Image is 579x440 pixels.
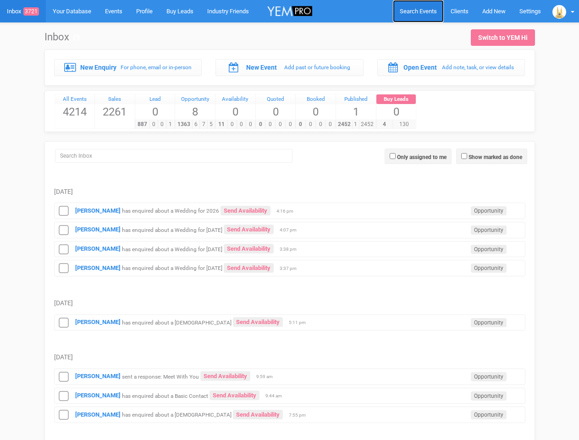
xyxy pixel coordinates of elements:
span: 4 [376,120,393,129]
small: For phone, email or in-person [121,64,192,71]
a: Send Availability [221,206,270,215]
span: Opportunity [471,391,507,401]
a: Quoted [256,94,296,104]
span: Opportunity [471,318,507,327]
span: 0 [227,120,237,129]
small: has enquired about a Wedding for [DATE] [122,246,222,252]
small: has enquired about a Wedding for [DATE] [122,226,222,233]
small: has enquired about a [DEMOGRAPHIC_DATA] [122,319,232,325]
span: Add New [482,8,506,15]
span: 4214 [55,104,95,120]
span: Opportunity [471,264,507,273]
span: 11 [215,120,228,129]
span: 0 [295,120,306,129]
small: sent a response: Meet With You [122,373,199,379]
a: [PERSON_NAME] [75,392,121,399]
span: 9:59 am [256,374,279,380]
a: Buy Leads [376,94,416,104]
a: Lead [135,94,175,104]
span: 0 [376,104,416,120]
span: 0 [135,104,175,120]
a: Send Availability [224,263,274,273]
span: 0 [246,120,255,129]
span: Opportunity [471,225,507,235]
span: 0 [149,120,158,129]
a: New Event Add past or future booking [215,59,364,76]
div: Opportunity [175,94,215,104]
a: All Events [55,94,95,104]
a: Send Availability [233,410,283,419]
a: Published [336,94,376,104]
a: Availability [215,94,255,104]
span: 0 [215,104,255,120]
span: 0 [296,104,336,120]
a: Sales [95,94,135,104]
a: Send Availability [224,225,274,234]
a: Send Availability [224,244,274,253]
small: Add note, task, or view details [442,64,514,71]
span: 1 [352,120,359,129]
span: Opportunity [471,206,507,215]
span: 9:44 am [265,393,288,399]
span: 0 [237,120,246,129]
label: Only assigned to me [397,153,447,161]
span: 2261 [95,104,135,120]
span: Opportunity [471,410,507,419]
label: New Enquiry [80,63,116,72]
small: has enquired about a [DEMOGRAPHIC_DATA] [122,412,232,418]
span: 4:07 pm [280,227,303,233]
span: 887 [135,120,150,129]
span: 0 [305,120,316,129]
span: 7 [199,120,207,129]
span: Search Events [400,8,437,15]
div: Switch to YEM Hi [478,33,528,42]
span: 2452 [336,120,353,129]
a: [PERSON_NAME] [75,411,121,418]
span: 0 [256,104,296,120]
span: 6 [192,120,200,129]
label: Show marked as done [469,153,522,161]
span: 0 [265,120,276,129]
span: 0 [325,120,336,129]
small: has enquired about a Wedding for [DATE] [122,265,222,271]
label: New Event [246,63,277,72]
span: Clients [451,8,469,15]
h5: [DATE] [54,188,525,195]
a: Booked [296,94,336,104]
label: Open Event [403,63,437,72]
span: 1 [166,120,175,129]
a: New Enquiry For phone, email or in-person [54,59,202,76]
h5: [DATE] [54,354,525,361]
a: Send Availability [200,371,250,381]
img: open-uri20201221-4-1o7uxas [552,5,566,19]
span: 0 [315,120,326,129]
a: [PERSON_NAME] [75,226,121,233]
h1: Inbox [44,32,80,43]
span: 0 [255,120,266,129]
span: 0 [158,120,166,129]
a: Open Event Add note, task, or view details [377,59,525,76]
small: has enquired about a Wedding for 2026 [122,208,219,214]
span: 3721 [23,7,39,16]
a: [PERSON_NAME] [75,207,121,214]
span: 5:11 pm [289,319,312,326]
a: Send Availability [210,390,259,400]
h5: [DATE] [54,300,525,307]
a: Send Availability [233,317,283,327]
span: Opportunity [471,245,507,254]
strong: [PERSON_NAME] [75,319,121,325]
span: 1363 [175,120,192,129]
span: 2452 [359,120,376,129]
span: 8 [175,104,215,120]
